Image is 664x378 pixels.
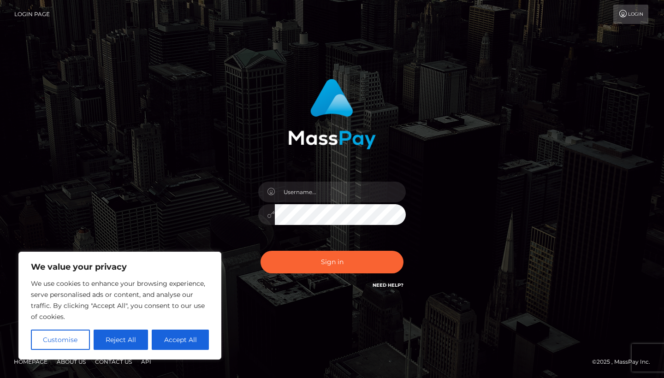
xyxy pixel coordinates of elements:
[152,330,209,350] button: Accept All
[91,354,136,369] a: Contact Us
[18,252,221,360] div: We value your privacy
[261,251,403,273] button: Sign in
[31,278,209,322] p: We use cookies to enhance your browsing experience, serve personalised ads or content, and analys...
[14,5,50,24] a: Login Page
[31,261,209,272] p: We value your privacy
[94,330,148,350] button: Reject All
[288,79,376,149] img: MassPay Login
[53,354,89,369] a: About Us
[137,354,155,369] a: API
[31,330,90,350] button: Customise
[613,5,648,24] a: Login
[275,182,406,202] input: Username...
[373,282,403,288] a: Need Help?
[10,354,51,369] a: Homepage
[592,357,657,367] div: © 2025 , MassPay Inc.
